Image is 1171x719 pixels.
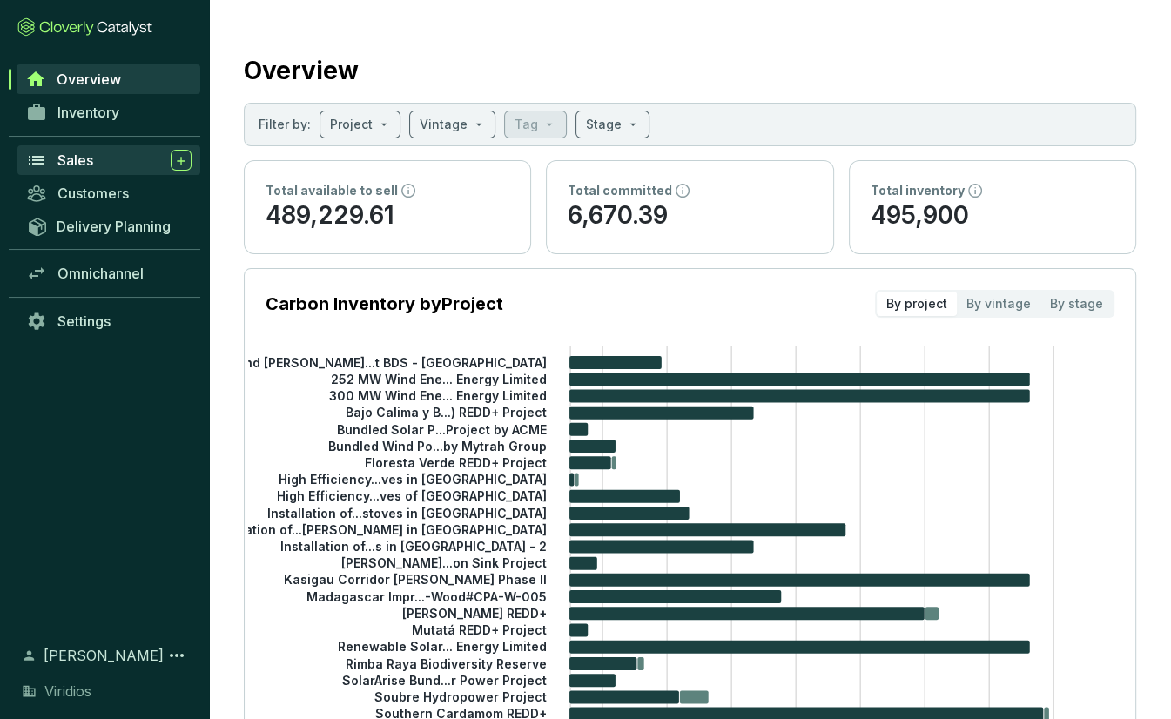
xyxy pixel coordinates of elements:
[207,522,547,537] tspan: Installation of...[PERSON_NAME] in [GEOGRAPHIC_DATA]
[186,354,547,369] tspan: 10 MW wind [PERSON_NAME]...t BDS - [GEOGRAPHIC_DATA]
[515,116,538,133] p: Tag
[266,182,398,199] p: Total available to sell
[267,505,547,520] tspan: Installation of...stoves in [GEOGRAPHIC_DATA]
[266,199,509,232] p: 489,229.61
[17,97,200,127] a: Inventory
[412,622,547,637] tspan: Mutatá REDD+ Project
[329,388,547,403] tspan: 300 MW Wind Ene... Energy Limited
[17,178,200,208] a: Customers
[342,673,547,688] tspan: SolarArise Bund...r Power Project
[875,290,1114,318] div: segmented control
[57,151,93,169] span: Sales
[331,372,547,386] tspan: 252 MW Wind Ene... Energy Limited
[346,405,547,420] tspan: Bajo Calima y B...) REDD+ Project
[57,265,144,282] span: Omnichannel
[57,104,119,121] span: Inventory
[57,185,129,202] span: Customers
[346,655,547,670] tspan: Rimba Raya Biodiversity Reserve
[57,218,171,235] span: Delivery Planning
[338,639,547,654] tspan: Renewable Solar... Energy Limited
[337,421,547,436] tspan: Bundled Solar P...Project by ACME
[877,292,957,316] div: By project
[280,539,547,554] tspan: Installation of...s in [GEOGRAPHIC_DATA] - 2
[365,455,547,470] tspan: Floresta Verde REDD+ Project
[17,64,200,94] a: Overview
[871,199,1114,232] p: 495,900
[17,259,200,288] a: Omnichannel
[279,472,547,487] tspan: High Efficiency...ves in [GEOGRAPHIC_DATA]
[568,182,672,199] p: Total committed
[1040,292,1113,316] div: By stage
[568,199,811,232] p: 6,670.39
[244,52,359,89] h2: Overview
[374,689,547,704] tspan: Soubre Hydropower Project
[341,555,547,570] tspan: [PERSON_NAME]...on Sink Project
[266,292,503,316] p: Carbon Inventory by Project
[17,306,200,336] a: Settings
[871,182,965,199] p: Total inventory
[17,212,200,240] a: Delivery Planning
[259,116,311,133] p: Filter by:
[284,572,547,587] tspan: Kasigau Corridor [PERSON_NAME] Phase II
[402,606,547,621] tspan: [PERSON_NAME] REDD+
[44,681,91,702] span: Viridios
[306,588,547,603] tspan: Madagascar Impr...-Wood#CPA-W-005
[328,438,547,453] tspan: Bundled Wind Po...by Mytrah Group
[277,488,547,503] tspan: High Efficiency...ves of [GEOGRAPHIC_DATA]
[57,312,111,330] span: Settings
[957,292,1040,316] div: By vintage
[17,145,200,175] a: Sales
[57,71,121,88] span: Overview
[44,645,164,666] span: [PERSON_NAME]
